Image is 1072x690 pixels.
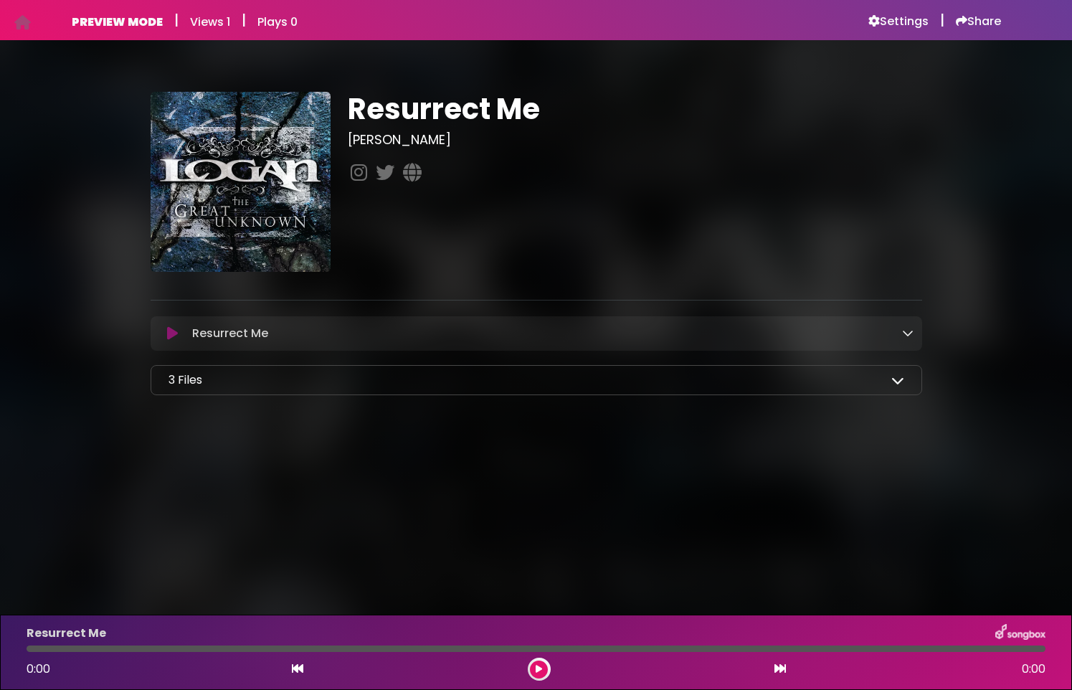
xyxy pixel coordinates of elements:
h6: Plays 0 [257,15,298,29]
img: BJrwwqz8Tyap9ZCNu4j0 [151,92,331,272]
p: Resurrect Me [192,325,268,342]
h5: | [940,11,944,29]
p: 3 Files [169,372,202,389]
a: Settings [868,14,929,29]
h6: PREVIEW MODE [72,15,163,29]
h5: | [242,11,246,29]
h6: Views 1 [190,15,230,29]
a: Share [956,14,1001,29]
h3: [PERSON_NAME] [348,132,922,148]
h1: Resurrect Me [348,92,922,126]
h5: | [174,11,179,29]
